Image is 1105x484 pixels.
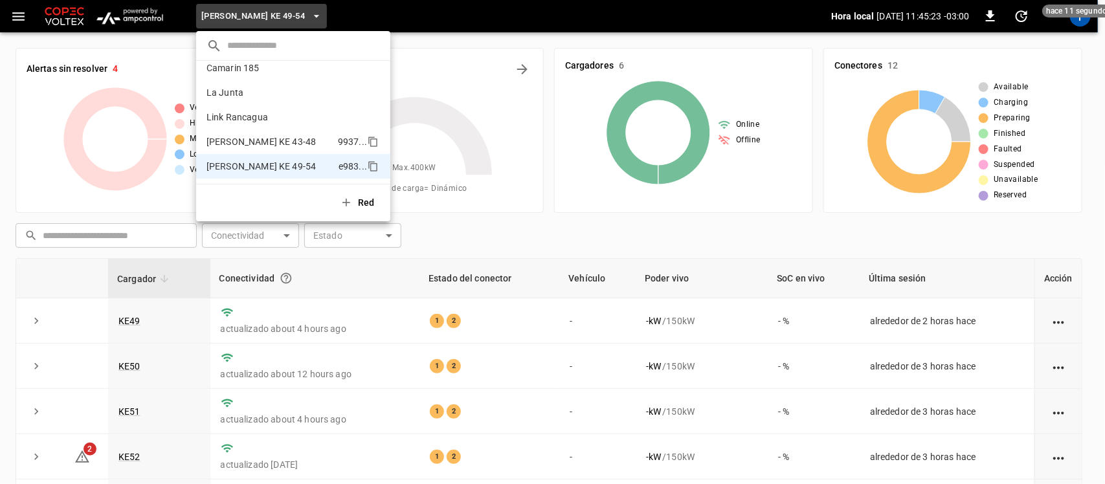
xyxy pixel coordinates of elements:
p: [PERSON_NAME] KE 49-54 [206,160,333,173]
p: Camarin 185 [206,61,333,74]
p: Link Rancagua [206,111,335,124]
div: copy [366,134,381,149]
button: Red [332,190,385,216]
p: La Junta [206,86,335,99]
div: copy [366,159,381,174]
p: [PERSON_NAME] KE 43-48 [206,135,333,148]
